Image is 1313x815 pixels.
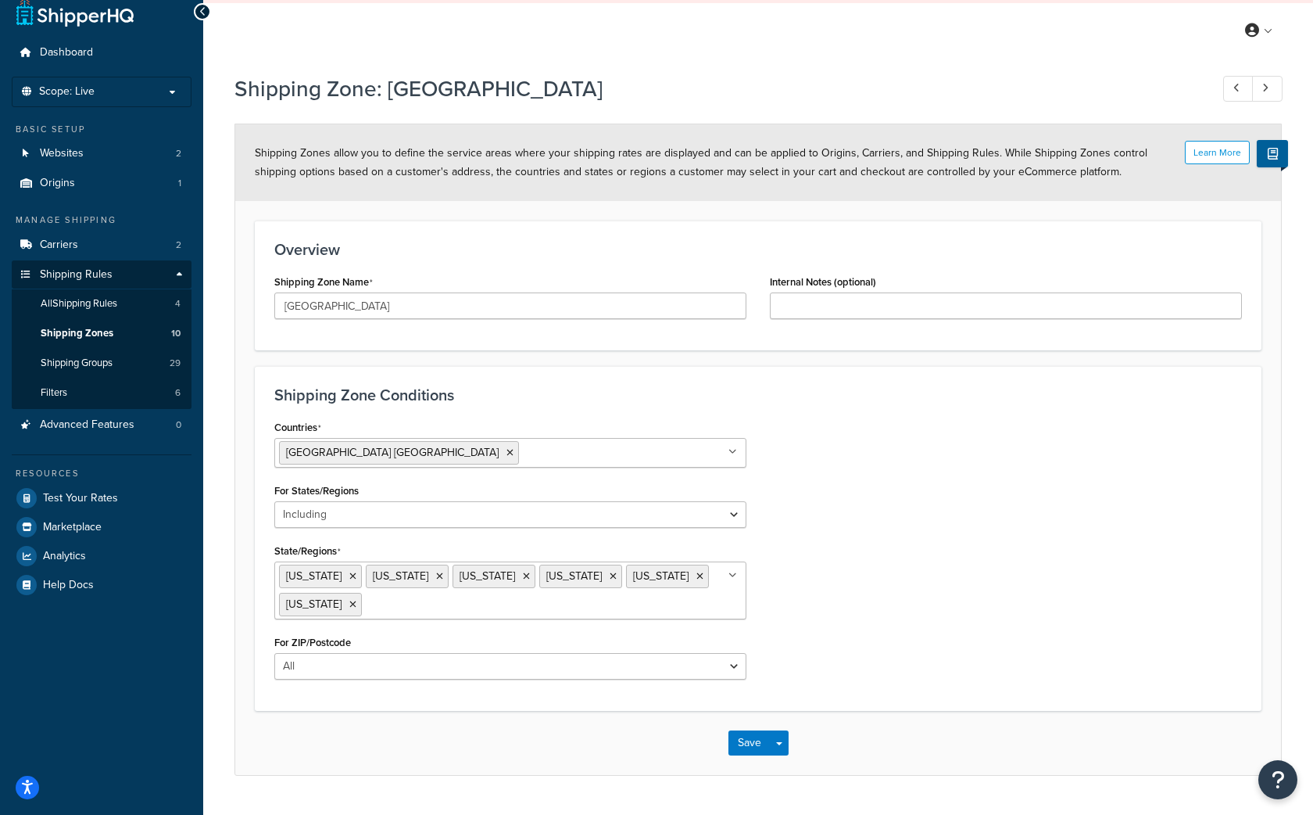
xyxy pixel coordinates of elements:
[43,492,118,505] span: Test Your Rates
[12,231,191,260] a: Carriers2
[274,637,351,648] label: For ZIP/Postcode
[43,579,94,592] span: Help Docs
[234,74,1194,104] h1: Shipping Zone: [GEOGRAPHIC_DATA]
[12,484,191,512] a: Test Your Rates
[41,386,67,400] span: Filters
[40,147,84,160] span: Websites
[41,357,113,370] span: Shipping Groups
[1252,76,1283,102] a: Next Record
[175,297,181,311] span: 4
[770,276,876,288] label: Internal Notes (optional)
[12,513,191,541] a: Marketplace
[175,386,181,400] span: 6
[1185,141,1250,164] button: Learn More
[274,386,1242,404] h3: Shipping Zone Conditions
[12,123,191,136] div: Basic Setup
[12,38,191,67] a: Dashboard
[41,327,113,340] span: Shipping Zones
[12,411,191,440] a: Advanced Features0
[12,231,191,260] li: Carriers
[274,545,341,558] label: State/Regions
[1258,760,1297,799] button: Open Resource Center
[12,379,191,407] a: Filters6
[176,147,181,160] span: 2
[171,327,181,340] span: 10
[460,568,515,584] span: [US_STATE]
[178,177,181,190] span: 1
[274,485,359,497] label: For States/Regions
[12,349,191,378] a: Shipping Groups29
[43,550,86,563] span: Analytics
[12,319,191,348] li: Shipping Zones
[286,444,499,461] span: [GEOGRAPHIC_DATA] [GEOGRAPHIC_DATA]
[12,349,191,378] li: Shipping Groups
[255,145,1147,180] span: Shipping Zones allow you to define the service areas where your shipping rates are displayed and ...
[40,239,78,252] span: Carriers
[286,568,342,584] span: [US_STATE]
[170,357,181,370] span: 29
[274,276,373,289] label: Shipping Zone Name
[12,139,191,168] a: Websites2
[41,297,117,311] span: All Shipping Rules
[12,139,191,168] li: Websites
[728,731,771,756] button: Save
[40,418,134,432] span: Advanced Features
[274,241,1242,258] h3: Overview
[286,596,342,612] span: [US_STATE]
[12,571,191,599] a: Help Docs
[176,418,181,432] span: 0
[633,568,689,584] span: [US_STATE]
[176,239,181,252] span: 2
[12,260,191,409] li: Shipping Rules
[12,169,191,198] li: Origins
[12,319,191,348] a: Shipping Zones10
[12,467,191,480] div: Resources
[1223,76,1254,102] a: Previous Record
[12,379,191,407] li: Filters
[40,46,93,59] span: Dashboard
[12,411,191,440] li: Advanced Features
[12,260,191,289] a: Shipping Rules
[43,521,102,534] span: Marketplace
[1257,140,1288,167] button: Show Help Docs
[40,268,113,282] span: Shipping Rules
[39,85,95,99] span: Scope: Live
[274,422,321,434] label: Countries
[12,289,191,318] a: AllShipping Rules4
[546,568,602,584] span: [US_STATE]
[12,214,191,227] div: Manage Shipping
[373,568,428,584] span: [US_STATE]
[12,542,191,570] a: Analytics
[40,177,75,190] span: Origins
[12,169,191,198] a: Origins1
